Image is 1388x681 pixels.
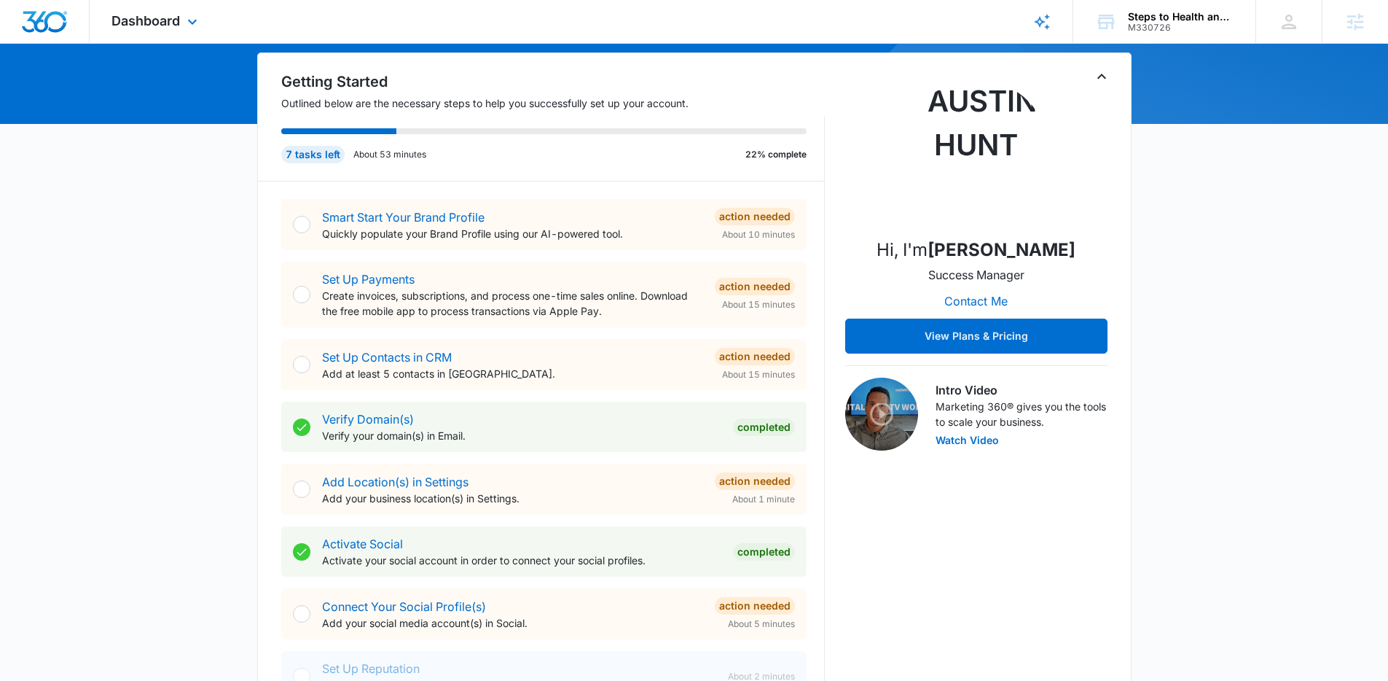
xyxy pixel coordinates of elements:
[715,597,795,615] div: Action Needed
[322,350,452,365] a: Set Up Contacts in CRM
[322,412,414,427] a: Verify Domain(s)
[715,348,795,365] div: Action Needed
[936,399,1107,429] p: Marketing 360® gives you the tools to scale your business.
[936,381,1107,399] h3: Intro Video
[728,618,795,631] span: About 5 minutes
[322,491,703,506] p: Add your business location(s) in Settings.
[1128,23,1234,33] div: account id
[715,472,795,490] div: Action Needed
[322,428,721,443] p: Verify your domain(s) in Email.
[715,208,795,225] div: Action Needed
[722,368,795,381] span: About 15 minutes
[1128,11,1234,23] div: account name
[877,237,1075,263] p: Hi, I'm
[353,148,426,161] p: About 53 minutes
[322,288,703,319] p: Create invoices, subscriptions, and process one-time sales online. Download the free mobile app t...
[322,210,485,225] a: Smart Start Your Brand Profile
[745,148,807,161] p: 22% complete
[1093,68,1110,85] button: Toggle Collapse
[715,278,795,295] div: Action Needed
[322,615,703,631] p: Add your social media account(s) in Social.
[732,493,795,506] span: About 1 minute
[322,272,415,287] a: Set Up Payments
[903,79,1049,225] img: Austin Hunt
[322,366,703,381] p: Add at least 5 contacts in [GEOGRAPHIC_DATA].
[281,96,825,111] p: Outlined below are the necessary steps to help you successfully set up your account.
[722,298,795,311] span: About 15 minutes
[281,71,825,93] h2: Getting Started
[928,239,1075,260] strong: [PERSON_NAME]
[733,543,795,561] div: Completed
[322,475,468,489] a: Add Location(s) in Settings
[930,284,1022,319] button: Contact Me
[322,599,486,614] a: Connect Your Social Profile(s)
[322,226,703,241] p: Quickly populate your Brand Profile using our AI-powered tool.
[281,146,345,163] div: 7 tasks left
[322,537,403,551] a: Activate Social
[845,378,918,451] img: Intro Video
[936,435,999,445] button: Watch Video
[111,13,180,28] span: Dashboard
[928,266,1024,284] p: Success Manager
[322,553,721,568] p: Activate your social account in order to connect your social profiles.
[733,419,795,436] div: Completed
[845,319,1107,354] button: View Plans & Pricing
[722,228,795,241] span: About 10 minutes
